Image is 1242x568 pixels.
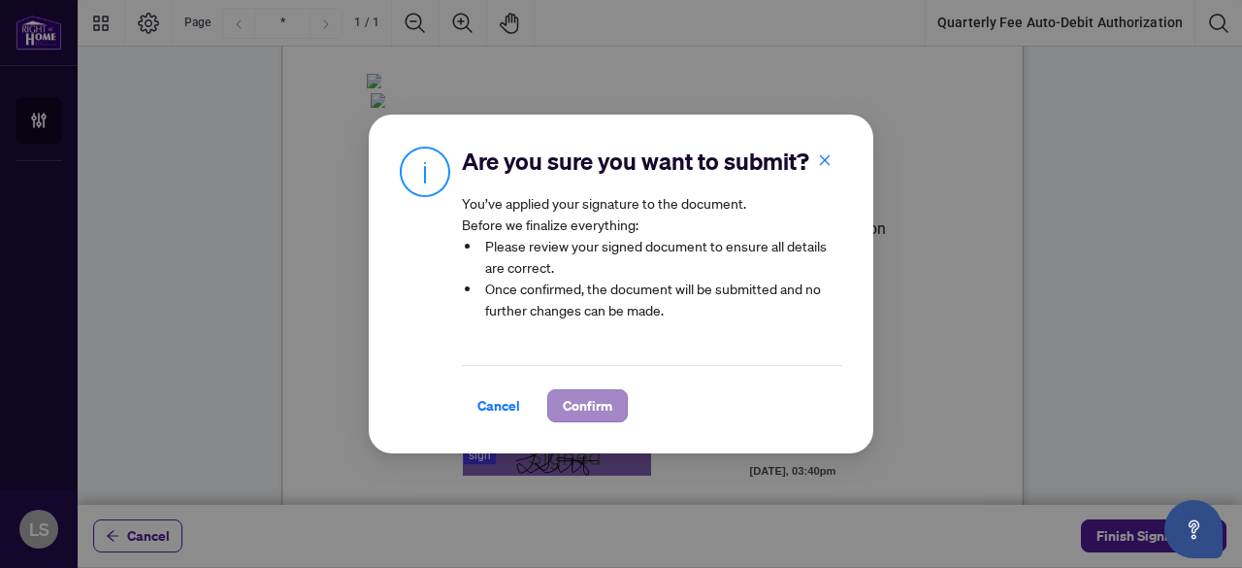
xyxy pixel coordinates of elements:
span: Cancel [477,390,520,421]
img: Info Icon [400,146,450,197]
h2: Are you sure you want to submit? [462,146,842,177]
li: Please review your signed document to ensure all details are correct. [481,235,842,278]
span: close [818,153,832,167]
article: You’ve applied your signature to the document. Before we finalize everything: [462,192,842,334]
button: Cancel [462,389,536,422]
li: Once confirmed, the document will be submitted and no further changes can be made. [481,278,842,320]
button: Open asap [1164,500,1223,558]
button: Confirm [547,389,628,422]
span: Confirm [563,390,612,421]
